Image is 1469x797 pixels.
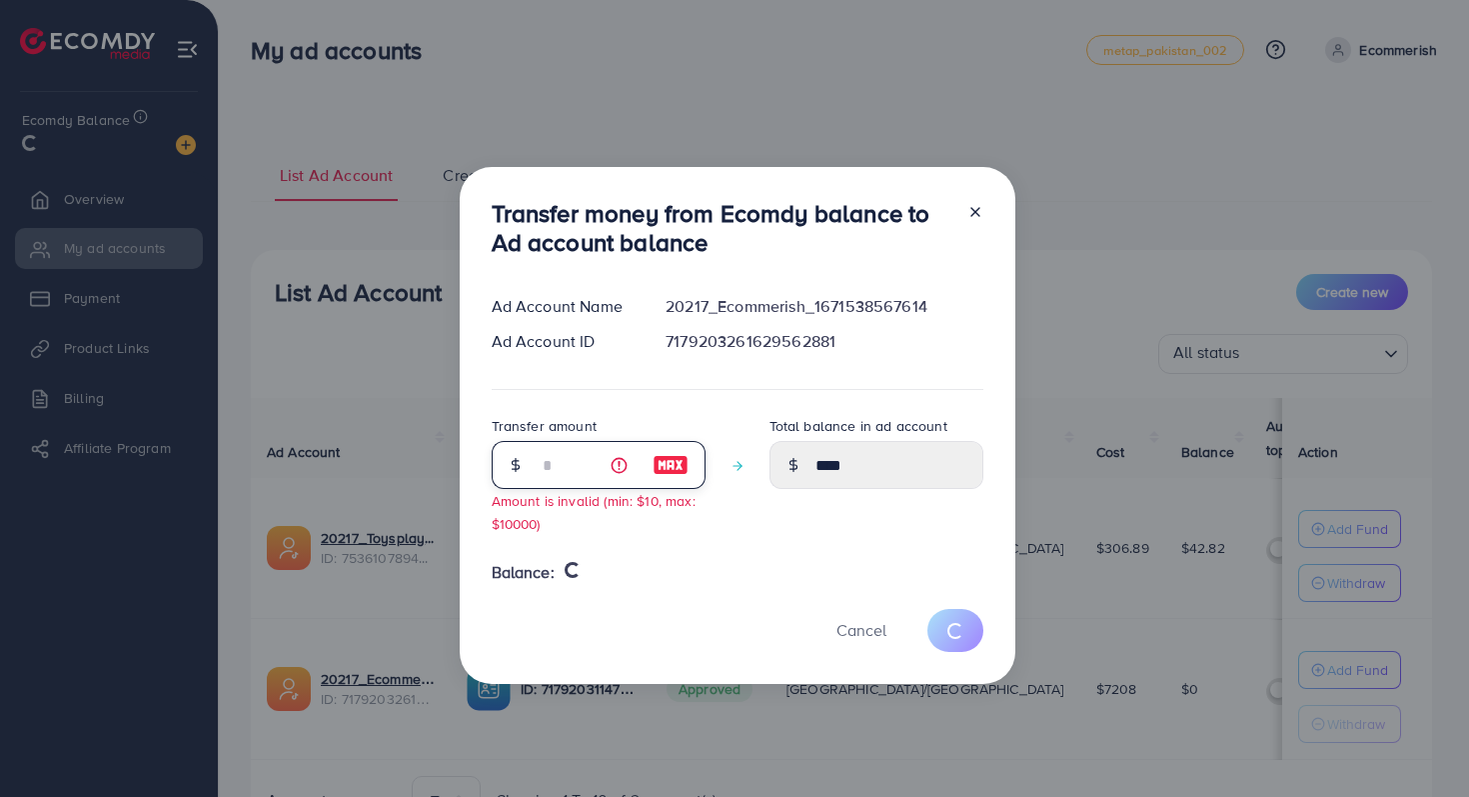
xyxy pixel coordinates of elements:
span: Balance: [492,561,555,584]
h3: Transfer money from Ecomdy balance to Ad account balance [492,199,951,257]
label: Transfer amount [492,416,597,436]
iframe: Chat [1384,707,1454,782]
div: Ad Account ID [476,330,651,353]
div: 20217_Ecommerish_1671538567614 [650,295,998,318]
span: Cancel [836,619,886,641]
div: Ad Account Name [476,295,651,318]
button: Cancel [811,609,911,652]
img: image [653,453,689,477]
div: 7179203261629562881 [650,330,998,353]
small: Amount is invalid (min: $10, max: $10000) [492,491,696,533]
label: Total balance in ad account [769,416,947,436]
